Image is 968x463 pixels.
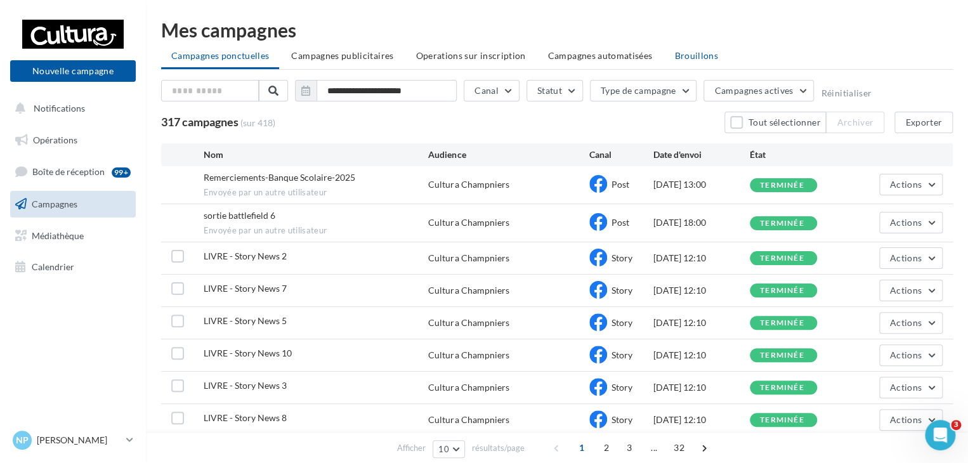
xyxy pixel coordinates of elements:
[204,172,355,183] span: Remerciements-Banque Scolaire-2025
[161,115,239,129] span: 317 campagnes
[890,317,922,328] span: Actions
[879,247,943,269] button: Actions
[879,409,943,431] button: Actions
[760,416,804,424] div: terminée
[890,382,922,393] span: Actions
[433,440,465,458] button: 10
[161,20,953,39] div: Mes campagnes
[612,252,632,263] span: Story
[33,134,77,145] span: Opérations
[612,382,632,393] span: Story
[204,283,287,294] span: LIVRE - Story News 7
[760,181,804,190] div: terminée
[32,166,105,177] span: Boîte de réception
[548,50,653,61] span: Campagnes automatisées
[204,187,429,199] span: Envoyée par un autre utilisateur
[428,381,509,394] div: Cultura Champniers
[32,199,77,209] span: Campagnes
[204,148,429,161] div: Nom
[879,174,943,195] button: Actions
[204,225,429,237] span: Envoyée par un autre utilisateur
[653,381,750,394] div: [DATE] 12:10
[890,252,922,263] span: Actions
[760,351,804,360] div: terminée
[291,50,393,61] span: Campagnes publicitaires
[890,217,922,228] span: Actions
[428,349,509,362] div: Cultura Champniers
[612,285,632,296] span: Story
[16,434,29,447] span: NP
[572,438,592,458] span: 1
[879,212,943,233] button: Actions
[653,252,750,264] div: [DATE] 12:10
[653,414,750,426] div: [DATE] 12:10
[204,251,287,261] span: LIVRE - Story News 2
[760,384,804,392] div: terminée
[821,88,872,98] button: Réinitialiser
[34,103,85,114] span: Notifications
[428,252,509,264] div: Cultura Champniers
[612,349,632,360] span: Story
[750,148,846,161] div: État
[428,414,509,426] div: Cultura Champniers
[619,438,639,458] span: 3
[890,414,922,425] span: Actions
[644,438,664,458] span: ...
[37,434,121,447] p: [PERSON_NAME]
[415,50,525,61] span: Operations sur inscription
[890,285,922,296] span: Actions
[428,316,509,329] div: Cultura Champniers
[204,348,292,358] span: LIVRE - Story News 10
[32,261,74,272] span: Calendrier
[472,442,525,454] span: résultats/page
[894,112,953,133] button: Exporter
[890,349,922,360] span: Actions
[612,317,632,328] span: Story
[879,280,943,301] button: Actions
[653,316,750,329] div: [DATE] 12:10
[879,344,943,366] button: Actions
[204,380,287,391] span: LIVRE - Story News 3
[590,80,697,101] button: Type de campagne
[8,95,133,122] button: Notifications
[951,420,961,430] span: 3
[925,420,955,450] iframe: Intercom live chat
[612,414,632,425] span: Story
[879,312,943,334] button: Actions
[596,438,617,458] span: 2
[589,148,653,161] div: Canal
[464,80,520,101] button: Canal
[724,112,826,133] button: Tout sélectionner
[760,287,804,295] div: terminée
[890,179,922,190] span: Actions
[8,158,138,185] a: Boîte de réception99+
[760,254,804,263] div: terminée
[204,412,287,423] span: LIVRE - Story News 8
[760,319,804,327] div: terminée
[428,284,509,297] div: Cultura Champniers
[240,117,275,129] span: (sur 418)
[653,148,750,161] div: Date d'envoi
[10,428,136,452] a: NP [PERSON_NAME]
[879,377,943,398] button: Actions
[112,167,131,178] div: 99+
[204,210,275,221] span: sortie battlefield 6
[669,438,690,458] span: 32
[8,223,138,249] a: Médiathèque
[397,442,426,454] span: Afficher
[653,284,750,297] div: [DATE] 12:10
[32,230,84,240] span: Médiathèque
[612,179,629,190] span: Post
[428,216,509,229] div: Cultura Champniers
[527,80,583,101] button: Statut
[760,219,804,228] div: terminée
[612,217,629,228] span: Post
[428,148,589,161] div: Audience
[826,112,884,133] button: Archiver
[438,444,449,454] span: 10
[8,254,138,280] a: Calendrier
[714,85,793,96] span: Campagnes actives
[653,216,750,229] div: [DATE] 18:00
[703,80,814,101] button: Campagnes actives
[674,50,718,61] span: Brouillons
